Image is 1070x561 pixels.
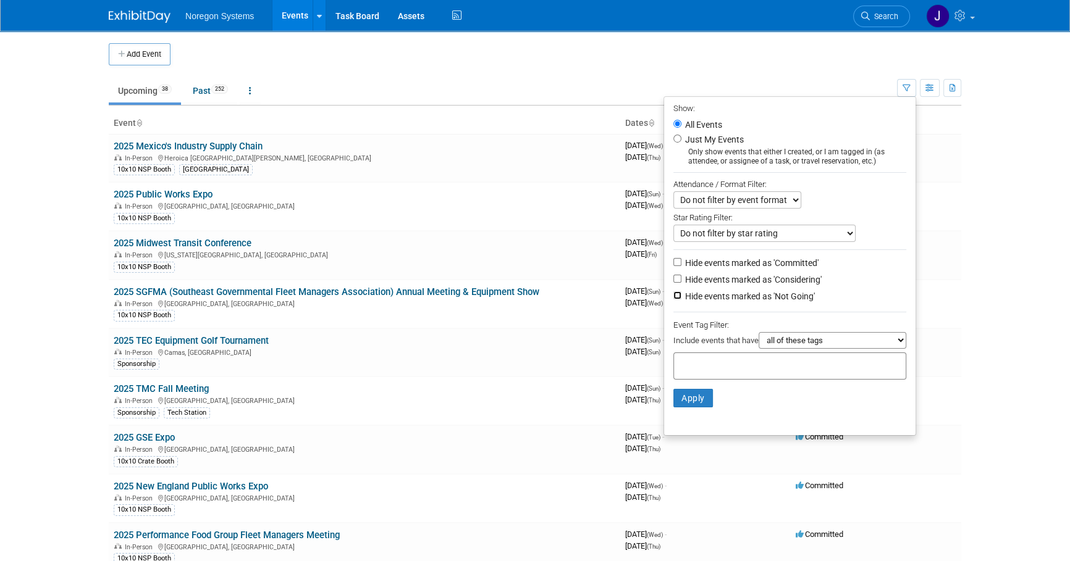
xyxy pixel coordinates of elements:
[648,118,654,128] a: Sort by Start Date
[114,492,615,502] div: [GEOGRAPHIC_DATA], [GEOGRAPHIC_DATA]
[625,347,660,356] span: [DATE]
[683,120,722,129] label: All Events
[114,530,340,541] a: 2025 Performance Food Group Fleet Managers Meeting
[114,251,122,257] img: In-Person Event
[114,141,263,152] a: 2025 Mexico's Industry Supply Chain
[125,349,156,357] span: In-Person
[620,113,791,134] th: Dates
[673,177,906,191] div: Attendance / Format Filter:
[125,494,156,502] span: In-Person
[114,298,615,308] div: [GEOGRAPHIC_DATA], [GEOGRAPHIC_DATA]
[185,11,254,21] span: Noregon Systems
[647,434,660,441] span: (Tue)
[665,481,667,490] span: -
[647,349,660,355] span: (Sun)
[125,154,156,162] span: In-Person
[625,395,660,404] span: [DATE]
[870,12,898,21] span: Search
[114,494,122,501] img: In-Person Event
[647,239,663,246] span: (Wed)
[114,456,178,467] div: 10x10 Crate Booth
[109,79,181,102] a: Upcoming38
[114,286,539,297] a: 2025 SGFMA (Southeast Governmental Fleet Managers Association) Annual Meeting & Equipment Show
[673,209,906,225] div: Star Rating Filter:
[647,543,660,550] span: (Thu)
[647,288,660,295] span: (Sun)
[625,201,663,210] span: [DATE]
[625,298,663,307] span: [DATE]
[647,385,660,392] span: (Sun)
[114,154,122,160] img: In-Person Event
[647,494,660,501] span: (Thu)
[625,238,667,247] span: [DATE]
[125,543,156,551] span: In-Person
[662,286,664,296] span: -
[125,446,156,454] span: In-Person
[109,10,171,23] img: ExhibitDay
[114,213,175,224] div: 10x10 NSP Booth
[114,541,615,551] div: [GEOGRAPHIC_DATA], [GEOGRAPHIC_DATA]
[114,335,269,346] a: 2025 TEC Equipment Golf Tournament
[625,481,667,490] span: [DATE]
[211,85,228,94] span: 252
[647,337,660,344] span: (Sun)
[647,143,663,149] span: (Wed)
[125,300,156,308] span: In-Person
[114,310,175,321] div: 10x10 NSP Booth
[665,530,667,539] span: -
[647,251,657,258] span: (Fri)
[662,383,664,393] span: -
[647,446,660,452] span: (Thu)
[114,407,159,418] div: Sponsorship
[114,164,175,175] div: 10x10 NSP Booth
[673,318,906,332] div: Event Tag Filter:
[183,79,237,102] a: Past252
[125,202,156,210] span: In-Person
[662,335,664,344] span: -
[114,444,615,454] div: [GEOGRAPHIC_DATA], [GEOGRAPHIC_DATA]
[625,444,660,453] span: [DATE]
[625,152,660,162] span: [DATE]
[114,383,209,394] a: 2025 TMC Fall Meeting
[796,432,843,441] span: Committed
[114,446,122,452] img: In-Person Event
[114,397,122,403] img: In-Person Event
[647,202,663,209] span: (Wed)
[662,432,664,441] span: -
[114,481,268,492] a: 2025 New England Public Works Expo
[647,154,660,161] span: (Thu)
[114,349,122,355] img: In-Person Event
[114,347,615,357] div: Camas, [GEOGRAPHIC_DATA]
[673,100,906,115] div: Show:
[114,249,615,259] div: [US_STATE][GEOGRAPHIC_DATA], [GEOGRAPHIC_DATA]
[683,290,815,302] label: Hide events marked as 'Not Going'
[114,262,175,273] div: 10x10 NSP Booth
[673,389,713,407] button: Apply
[625,541,660,551] span: [DATE]
[125,397,156,405] span: In-Person
[673,148,906,166] div: Only show events that either I created, or I am tagged in (as attendee, or assignee of a task, or...
[926,4,950,28] img: Johana Gil
[796,481,843,490] span: Committed
[683,133,744,146] label: Just My Events
[114,202,122,209] img: In-Person Event
[114,238,251,249] a: 2025 Midwest Transit Conference
[114,189,213,200] a: 2025 Public Works Expo
[625,249,657,259] span: [DATE]
[625,383,664,393] span: [DATE]
[673,332,906,352] div: Include events that have
[109,113,620,134] th: Event
[625,286,664,296] span: [DATE]
[136,118,142,128] a: Sort by Event Name
[114,300,122,306] img: In-Person Event
[647,397,660,404] span: (Thu)
[683,273,822,286] label: Hide events marked as 'Considering'
[625,141,667,150] span: [DATE]
[647,300,663,307] span: (Wed)
[114,152,615,162] div: Heroica [GEOGRAPHIC_DATA][PERSON_NAME], [GEOGRAPHIC_DATA]
[625,530,667,539] span: [DATE]
[662,189,664,198] span: -
[114,543,122,549] img: In-Person Event
[796,530,843,539] span: Committed
[164,407,210,418] div: Tech Station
